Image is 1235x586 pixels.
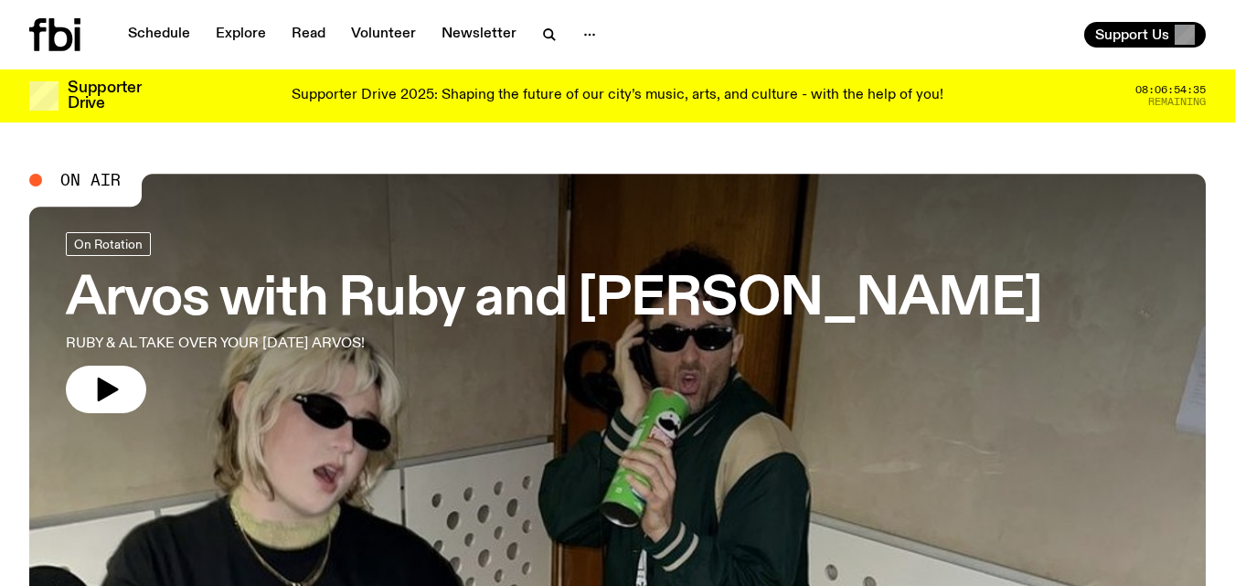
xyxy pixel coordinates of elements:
[292,88,943,104] p: Supporter Drive 2025: Shaping the future of our city’s music, arts, and culture - with the help o...
[431,22,527,48] a: Newsletter
[205,22,277,48] a: Explore
[74,237,143,250] span: On Rotation
[281,22,336,48] a: Read
[1148,97,1206,107] span: Remaining
[60,172,121,188] span: On Air
[66,333,534,355] p: RUBY & AL TAKE OVER YOUR [DATE] ARVOS!
[68,80,141,112] h3: Supporter Drive
[1095,27,1169,43] span: Support Us
[1135,85,1206,95] span: 08:06:54:35
[1084,22,1206,48] button: Support Us
[117,22,201,48] a: Schedule
[66,232,151,256] a: On Rotation
[340,22,427,48] a: Volunteer
[66,274,1042,325] h3: Arvos with Ruby and [PERSON_NAME]
[66,232,1042,413] a: Arvos with Ruby and [PERSON_NAME]RUBY & AL TAKE OVER YOUR [DATE] ARVOS!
